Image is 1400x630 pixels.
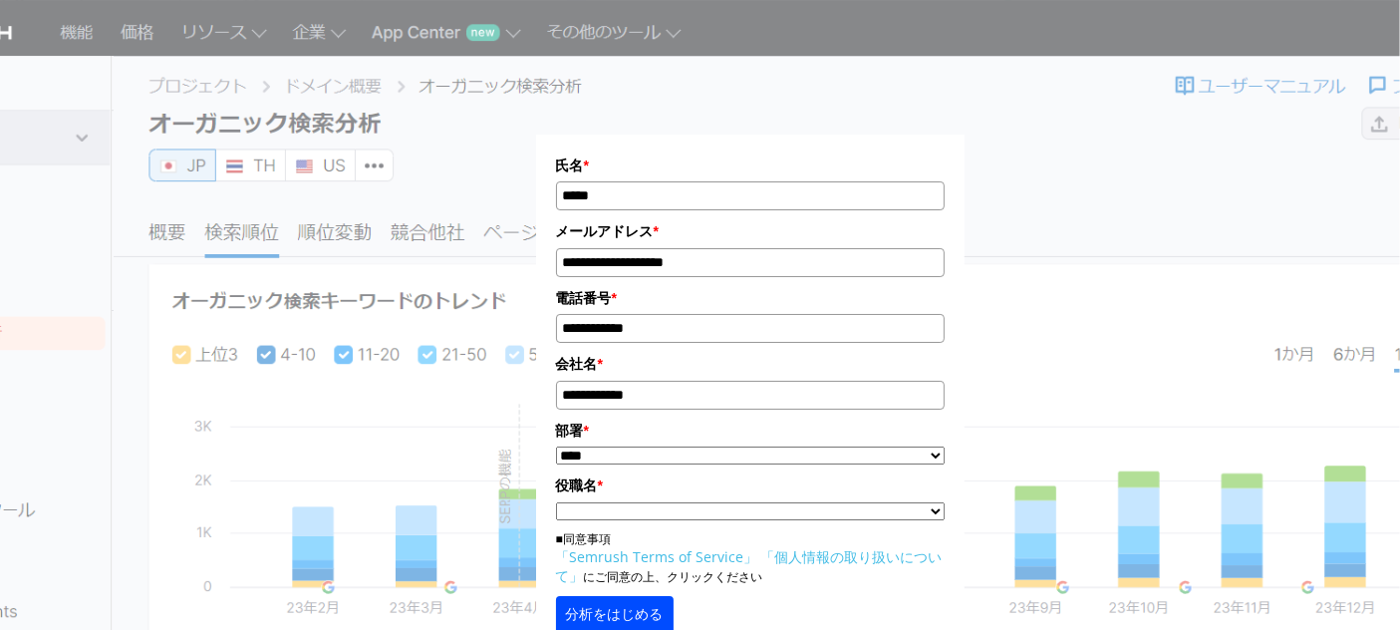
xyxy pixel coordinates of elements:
p: ■同意事項 にご同意の上、クリックください [556,530,945,586]
a: 「個人情報の取り扱いについて」 [556,547,943,585]
label: 部署 [556,420,945,442]
label: 電話番号 [556,287,945,309]
label: メールアドレス [556,220,945,242]
label: 氏名 [556,155,945,176]
label: 会社名 [556,353,945,375]
a: 「Semrush Terms of Service」 [556,547,758,566]
label: 役職名 [556,474,945,496]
